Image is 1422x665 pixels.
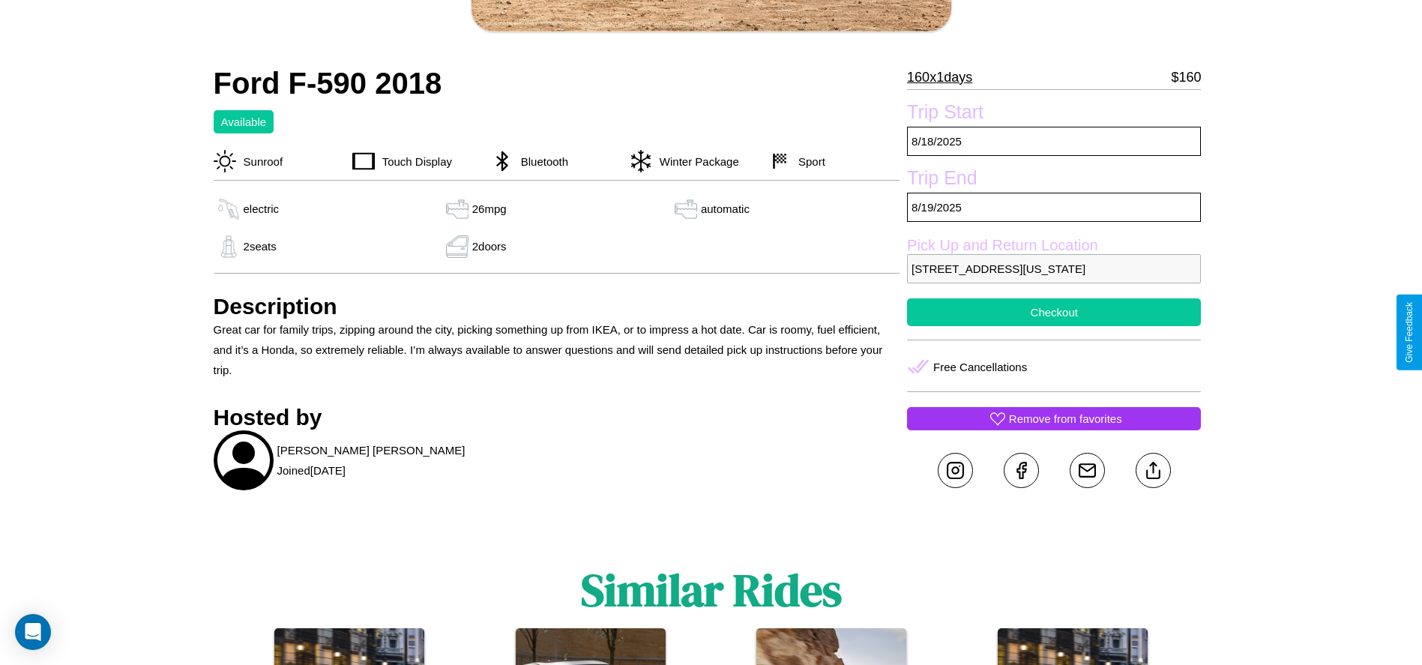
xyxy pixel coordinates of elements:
h3: Hosted by [214,405,900,430]
p: Available [221,112,267,132]
label: Trip Start [907,101,1201,127]
button: Remove from favorites [907,407,1201,430]
p: [STREET_ADDRESS][US_STATE] [907,254,1201,283]
p: Joined [DATE] [277,460,346,481]
p: 8 / 19 / 2025 [907,193,1201,222]
div: Open Intercom Messenger [15,614,51,650]
label: Trip End [907,167,1201,193]
p: 26 mpg [472,199,507,219]
p: Winter Package [652,151,739,172]
p: Touch Display [375,151,452,172]
p: [PERSON_NAME] [PERSON_NAME] [277,440,466,460]
img: gas [442,235,472,258]
img: gas [442,198,472,220]
h3: Description [214,294,900,319]
p: 2 doors [472,236,507,256]
label: Pick Up and Return Location [907,237,1201,254]
p: 2 seats [244,236,277,256]
div: Give Feedback [1404,302,1415,363]
h2: Ford F-590 2018 [214,67,900,100]
p: $ 160 [1171,65,1201,89]
p: Remove from favorites [1009,409,1122,429]
p: Great car for family trips, zipping around the city, picking something up from IKEA, or to impres... [214,319,900,380]
img: gas [671,198,701,220]
p: Bluetooth [513,151,568,172]
img: gas [214,235,244,258]
p: Sunroof [236,151,283,172]
p: 8 / 18 / 2025 [907,127,1201,156]
p: electric [244,199,280,219]
p: automatic [701,199,750,219]
p: 160 x 1 days [907,65,972,89]
img: gas [214,198,244,220]
p: Free Cancellations [933,357,1027,377]
button: Checkout [907,298,1201,326]
h1: Similar Rides [581,559,842,621]
p: Sport [791,151,825,172]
